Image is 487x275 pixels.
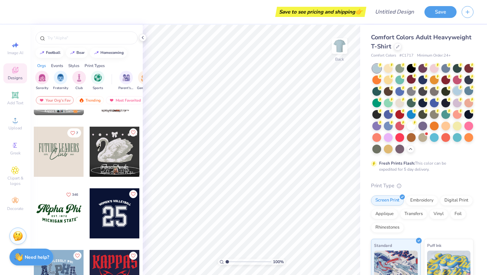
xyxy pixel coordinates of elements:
[46,51,61,55] div: football
[118,71,134,91] button: filter button
[450,209,466,219] div: Foil
[371,195,404,206] div: Screen Print
[39,51,45,55] img: trend_line.gif
[335,56,344,62] div: Back
[90,48,127,58] button: homecoming
[129,190,137,198] button: Like
[371,182,473,190] div: Print Type
[72,71,86,91] button: filter button
[118,86,134,91] span: Parent's Weekend
[137,86,153,91] span: Game Day
[379,160,462,172] div: This color can be expedited for 5 day delivery.
[7,50,23,56] span: Image AI
[53,86,68,91] span: Fraternity
[100,51,124,55] div: homecoming
[67,128,81,137] button: Like
[100,165,129,170] span: [PERSON_NAME]
[137,71,153,91] div: filter for Game Day
[379,161,415,166] strong: Fresh Prints Flash:
[8,75,23,81] span: Designs
[371,33,471,50] span: Comfort Colors Adult Heavyweight T-Shirt
[47,35,133,41] input: Try "Alpha"
[68,63,79,69] div: Styles
[45,109,81,114] span: Kappa Kappa Gamma, [GEOGRAPHIC_DATA][US_STATE]
[75,86,83,91] span: Club
[37,63,46,69] div: Orgs
[10,150,21,156] span: Greek
[75,74,83,82] img: Club Image
[51,63,63,69] div: Events
[374,242,392,249] span: Standard
[66,48,88,58] button: bear
[73,252,82,260] button: Like
[417,53,451,59] span: Minimum Order: 24 +
[35,71,49,91] button: filter button
[440,195,473,206] div: Digital Print
[36,48,64,58] button: football
[137,71,153,91] button: filter button
[141,74,149,82] img: Game Day Image
[94,51,99,55] img: trend_line.gif
[57,74,64,82] img: Fraternity Image
[91,71,105,91] div: filter for Sports
[118,71,134,91] div: filter for Parent's Weekend
[7,206,23,211] span: Decorate
[277,7,365,17] div: Save to see pricing and shipping
[129,128,137,136] button: Like
[76,51,85,55] div: bear
[8,125,22,131] span: Upload
[429,209,448,219] div: Vinyl
[72,193,78,196] span: 346
[85,63,105,69] div: Print Types
[273,259,284,265] span: 100 %
[36,96,74,104] div: Your Org's Fav
[63,190,81,199] button: Like
[122,74,130,82] img: Parent's Weekend Image
[76,131,78,135] span: 7
[3,175,27,186] span: Clipart & logos
[25,254,49,260] strong: Need help?
[91,71,105,91] button: filter button
[39,98,44,103] img: most_fav.gif
[371,223,404,233] div: Rhinestones
[100,170,137,175] span: Alpha Omicron Pi, [US_STATE][GEOGRAPHIC_DATA], [GEOGRAPHIC_DATA]
[129,252,137,260] button: Like
[355,7,363,16] span: 👉
[424,6,457,18] button: Save
[72,71,86,91] div: filter for Club
[333,39,346,53] img: Back
[400,209,427,219] div: Transfers
[406,195,438,206] div: Embroidery
[53,71,68,91] div: filter for Fraternity
[36,86,48,91] span: Sorority
[399,53,414,59] span: # C1717
[370,5,419,19] input: Untitled Design
[94,74,102,82] img: Sports Image
[106,96,144,104] div: Most Favorited
[371,209,398,219] div: Applique
[35,71,49,91] div: filter for Sorority
[7,100,23,106] span: Add Text
[109,98,114,103] img: most_fav.gif
[38,74,46,82] img: Sorority Image
[70,51,75,55] img: trend_line.gif
[79,98,84,103] img: trending.gif
[53,71,68,91] button: filter button
[371,53,396,59] span: Comfort Colors
[93,86,103,91] span: Sports
[427,242,441,249] span: Puff Ink
[76,96,104,104] div: Trending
